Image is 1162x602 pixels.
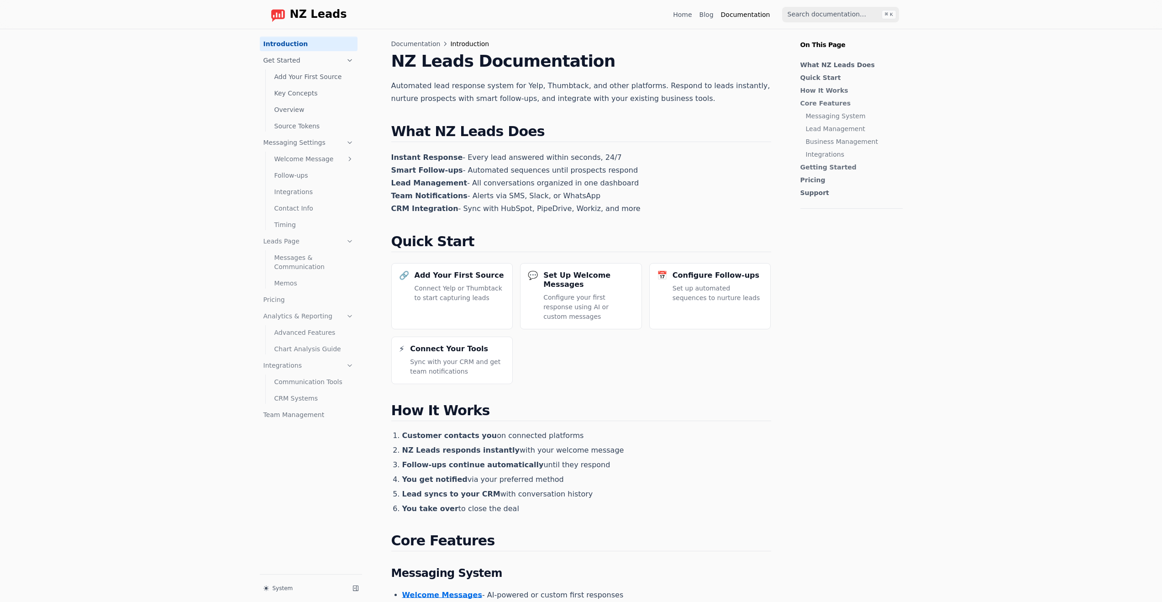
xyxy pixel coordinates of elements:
p: Configure your first response using AI or custom messages [543,293,634,322]
a: Support [800,188,898,197]
a: ⚡Connect Your ToolsSync with your CRM and get team notifications [391,337,513,384]
img: logo [271,7,285,22]
button: System [260,582,346,595]
a: Overview [271,102,358,117]
li: with conversation history [402,489,771,500]
span: Documentation [391,39,441,48]
a: Quick Start [800,73,898,82]
button: Collapse sidebar [349,582,362,595]
span: NZ Leads [290,8,347,21]
h3: Configure Follow-ups [673,271,759,280]
a: Communication Tools [271,375,358,389]
li: - AI-powered or custom first responses [402,590,771,601]
a: Core Features [800,99,898,108]
a: Introduction [260,37,358,51]
a: Messaging Settings [260,135,358,150]
div: 📅 [657,271,667,280]
a: Pricing [800,175,898,185]
a: Messages & Communication [271,250,358,274]
p: Set up automated sequences to nurture leads [673,284,763,303]
a: Messaging System [806,111,898,121]
h2: How It Works [391,402,771,421]
div: 💬 [528,271,538,280]
a: Business Management [806,137,898,146]
a: Chart Analysis Guide [271,342,358,356]
strong: Lead syncs to your CRM [402,490,500,498]
h1: NZ Leads Documentation [391,52,771,70]
a: Add Your First Source [271,69,358,84]
h3: Messaging System [391,566,771,581]
h3: Set Up Welcome Messages [543,271,634,289]
a: Home [673,10,692,19]
strong: NZ Leads responds instantly [402,446,520,454]
a: Source Tokens [271,119,358,133]
div: ⚡ [399,344,405,354]
a: Get Started [260,53,358,68]
a: Key Concepts [271,86,358,100]
strong: You take over [402,504,458,513]
li: with your welcome message [402,445,771,456]
a: Leads Page [260,234,358,248]
strong: Lead Management [391,179,468,187]
a: Documentation [721,10,770,19]
a: CRM Systems [271,391,358,406]
a: Memos [271,276,358,290]
li: until they respond [402,459,771,470]
a: Blog [699,10,714,19]
p: Connect Yelp or Thumbtack to start capturing leads [415,284,505,303]
a: Lead Management [806,124,898,133]
strong: Follow-ups continue automatically [402,460,544,469]
p: On This Page [793,29,910,49]
span: Introduction [450,39,489,48]
a: Integrations [271,185,358,199]
p: - Every lead answered within seconds, 24/7 - Automated sequences until prospects respond - All co... [391,151,771,215]
strong: Customer contacts you [402,431,497,440]
a: Analytics & Reporting [260,309,358,323]
strong: CRM Integration [391,204,458,213]
a: How It Works [800,86,898,95]
a: Contact Info [271,201,358,216]
a: 📅Configure Follow-upsSet up automated sequences to nurture leads [649,263,771,329]
p: Automated lead response system for Yelp, Thumbtack, and other platforms. Respond to leads instant... [391,79,771,105]
strong: You get notified [402,475,468,484]
li: via your preferred method [402,474,771,485]
strong: Instant Response [391,153,463,162]
div: 🔗 [399,271,409,280]
li: on connected platforms [402,430,771,441]
h2: Quick Start [391,233,771,252]
a: Team Management [260,407,358,422]
strong: Team Notifications [391,191,468,200]
a: Pricing [260,292,358,307]
strong: Smart Follow-ups [391,166,463,174]
h2: Core Features [391,533,771,551]
h3: Connect Your Tools [410,344,488,354]
a: Advanced Features [271,325,358,340]
li: to close the deal [402,503,771,514]
a: Getting Started [800,163,898,172]
a: Integrations [806,150,898,159]
a: Timing [271,217,358,232]
a: What NZ Leads Does [800,60,898,69]
a: Home page [263,7,347,22]
a: 🔗Add Your First SourceConnect Yelp or Thumbtack to start capturing leads [391,263,513,329]
h2: What NZ Leads Does [391,123,771,142]
input: Search documentation… [782,7,899,22]
a: Follow-ups [271,168,358,183]
p: Sync with your CRM and get team notifications [410,357,505,376]
a: 💬Set Up Welcome MessagesConfigure your first response using AI or custom messages [520,263,642,329]
a: Welcome Message [271,152,358,166]
a: Welcome Messages [402,591,482,599]
h3: Add Your First Source [415,271,504,280]
a: Integrations [260,358,358,373]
